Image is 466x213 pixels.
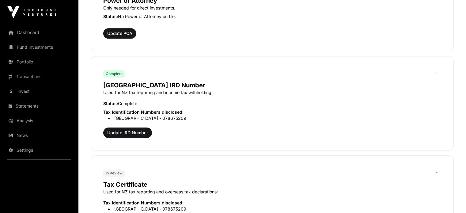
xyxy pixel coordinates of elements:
[103,89,441,96] p: Used for NZ tax reporting and income tax withholding:
[435,184,466,213] iframe: Chat Widget
[5,40,74,54] a: Fund Investments
[5,129,74,142] a: News
[103,14,118,19] span: Status:
[103,180,441,189] p: Tax Certificate
[5,55,74,69] a: Portfolio
[106,171,123,176] span: In Review
[7,6,56,18] img: Icehouse Ventures Logo
[108,115,441,121] li: [GEOGRAPHIC_DATA] - 078675209
[103,109,441,115] p: Tax Identification Numbers disclosed:
[103,28,136,39] button: Update POA
[103,5,441,11] p: Only needed for direct investments.
[103,101,118,106] span: Status:
[103,81,441,89] p: [GEOGRAPHIC_DATA] IRD Number
[106,71,123,76] span: Complete
[103,200,441,206] p: Tax Identification Numbers disclosed:
[103,101,441,107] p: Complete
[5,85,74,98] a: Invest
[107,130,148,136] span: Update IRD Number
[103,189,441,195] p: Used for NZ tax reporting and overseas tax declarations:
[436,70,438,76] p: -
[5,26,74,39] a: Dashboard
[5,70,74,83] a: Transactions
[103,127,152,138] button: Update IRD Number
[103,13,441,20] p: No Power of Attorney on file.
[436,169,438,175] p: -
[5,114,74,127] a: Analysis
[5,143,74,157] a: Settings
[5,99,74,113] a: Statements
[108,206,441,212] li: [GEOGRAPHIC_DATA] - 078675209
[107,30,132,36] span: Update POA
